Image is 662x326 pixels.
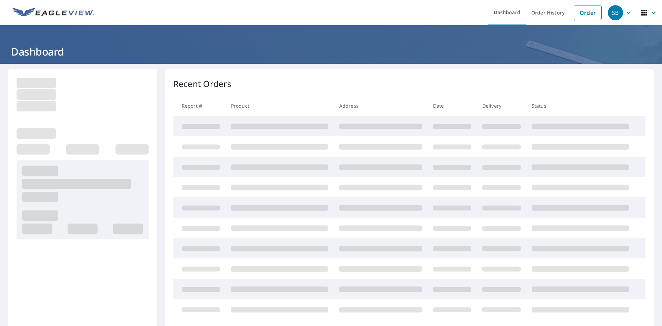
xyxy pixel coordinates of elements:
img: EV Logo [12,8,94,18]
p: Recent Orders [173,78,231,90]
th: Status [526,96,634,116]
th: Address [334,96,428,116]
div: SB [608,5,623,20]
a: Order [574,6,602,20]
th: Delivery [477,96,526,116]
th: Report # [173,96,225,116]
th: Date [428,96,477,116]
h1: Dashboard [8,45,654,59]
th: Product [225,96,334,116]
